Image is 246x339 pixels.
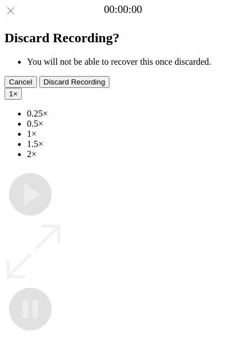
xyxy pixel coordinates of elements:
[27,57,242,67] li: You will not be able to recover this once discarded.
[9,90,13,98] span: 1
[4,30,242,46] h2: Discard Recording?
[27,129,242,139] li: 1×
[4,76,37,88] button: Cancel
[39,76,110,88] button: Discard Recording
[4,88,22,100] button: 1×
[27,139,242,149] li: 1.5×
[27,109,242,119] li: 0.25×
[27,149,242,159] li: 2×
[104,3,142,16] a: 00:00:00
[27,119,242,129] li: 0.5×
